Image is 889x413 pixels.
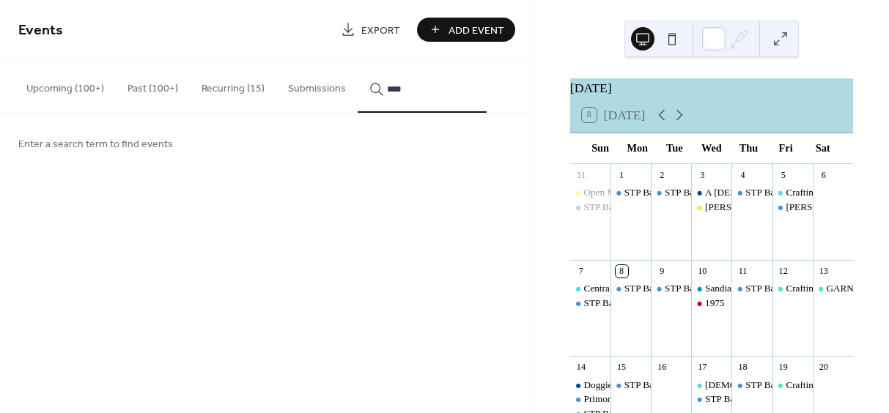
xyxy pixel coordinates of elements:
[417,18,515,42] button: Add Event
[330,18,411,42] a: Export
[813,282,853,295] div: GARNA presents Colorado Environmental Film Fest
[786,186,844,199] div: Crafting Circle
[619,133,656,163] div: Mon
[276,59,358,111] button: Submissions
[705,392,862,406] div: STP Baby with the bath water rehearsals
[584,297,741,310] div: STP Baby with the bath water rehearsals
[705,282,809,295] div: Sandia Hearing Aid Center
[772,282,813,295] div: Crafting Circle
[693,133,731,163] div: Wed
[611,186,651,199] div: STP Baby with the bath water rehearsals
[665,186,822,199] div: STP Baby with the bath water rehearsals
[18,137,173,152] span: Enter a search term to find events
[777,361,789,373] div: 19
[656,168,668,181] div: 2
[691,379,731,392] div: Shamanic Healing Circle with Sarah Sol
[116,59,190,111] button: Past (100+)
[570,201,611,214] div: STP Baby with the bath water rehearsals
[651,282,691,295] div: STP Baby with the bath water rehearsals
[570,186,611,199] div: Open Mic
[449,23,504,38] span: Add Event
[18,16,63,45] span: Events
[737,168,749,181] div: 4
[731,379,772,392] div: STP Baby with the bath water rehearsals
[691,297,731,310] div: 1975
[361,23,400,38] span: Export
[665,282,822,295] div: STP Baby with the bath water rehearsals
[611,379,651,392] div: STP Baby with the bath water rehearsals
[772,186,813,199] div: Crafting Circle
[570,392,611,406] div: Primordial Sound Meditation with Priti Chanda Klco
[570,379,611,392] div: Doggie Market
[777,265,789,278] div: 12
[15,59,116,111] button: Upcoming (100+)
[616,361,628,373] div: 15
[584,201,741,214] div: STP Baby with the bath water rehearsals
[767,133,805,163] div: Fri
[624,282,781,295] div: STP Baby with the bath water rehearsals
[696,168,709,181] div: 3
[691,201,731,214] div: Matt Flinner Trio opening guest Briony Hunn
[817,361,830,373] div: 20
[616,168,628,181] div: 1
[575,361,587,373] div: 14
[624,379,781,392] div: STP Baby with the bath water rehearsals
[570,78,853,97] div: [DATE]
[737,361,749,373] div: 18
[804,133,841,163] div: Sat
[731,282,772,295] div: STP Baby with the bath water rehearsals
[190,59,276,111] button: Recurring (15)
[624,186,781,199] div: STP Baby with the bath water rehearsals
[651,186,691,199] div: STP Baby with the bath water rehearsals
[777,168,789,181] div: 5
[575,265,587,278] div: 7
[772,379,813,392] div: Crafting Circle
[737,265,749,278] div: 11
[584,282,707,295] div: Central [US_STATE] Humanist
[570,282,611,295] div: Central Colorado Humanist
[584,379,643,392] div: Doggie Market
[705,297,724,310] div: 1975
[705,186,882,199] div: A [DEMOGRAPHIC_DATA] Board Meeting
[582,133,619,163] div: Sun
[611,282,651,295] div: STP Baby with the bath water rehearsals
[817,168,830,181] div: 6
[656,133,693,163] div: Tue
[656,361,668,373] div: 16
[570,297,611,310] div: STP Baby with the bath water rehearsals
[786,379,844,392] div: Crafting Circle
[786,282,844,295] div: Crafting Circle
[817,265,830,278] div: 13
[691,186,731,199] div: A Church Board Meeting
[696,265,709,278] div: 10
[584,392,796,406] div: Primordial Sound Meditation with [PERSON_NAME]
[731,186,772,199] div: STP Baby with the bath water rehearsals
[691,282,731,295] div: Sandia Hearing Aid Center
[696,361,709,373] div: 17
[730,133,767,163] div: Thu
[575,168,587,181] div: 31
[772,201,813,214] div: Salida Moth Mixed ages auditions
[616,265,628,278] div: 8
[656,265,668,278] div: 9
[691,392,731,406] div: STP Baby with the bath water rehearsals
[584,186,623,199] div: Open Mic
